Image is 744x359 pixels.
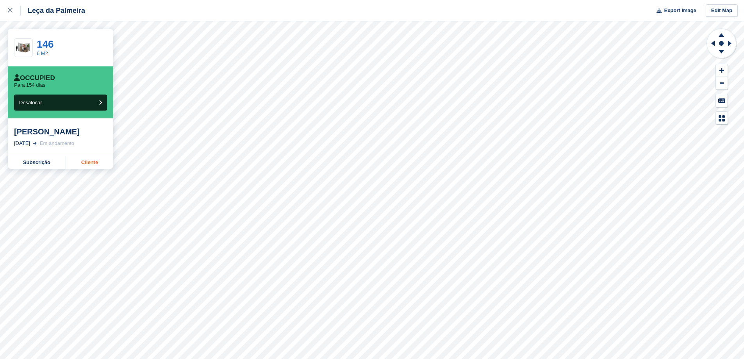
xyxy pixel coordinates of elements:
[716,64,728,77] button: Zoom In
[37,38,54,50] a: 146
[8,156,66,169] a: Subscrição
[37,50,48,56] a: 6 M2
[652,4,696,17] button: Export Image
[14,127,107,136] div: [PERSON_NAME]
[664,7,696,14] span: Export Image
[14,95,107,111] button: Desalocar
[19,100,42,105] span: Desalocar
[14,41,32,55] img: 64-sqft-unit.jpg
[33,142,37,145] img: arrow-right-light-icn-cde0832a797a2874e46488d9cf13f60e5c3a73dbe684e267c42b8395dfbc2abf.svg
[14,82,45,88] p: Para 154 dias
[21,6,85,15] div: Leça da Palmeira
[66,156,113,169] a: Cliente
[706,4,738,17] a: Edit Map
[716,94,728,107] button: Keyboard Shortcuts
[716,77,728,90] button: Zoom Out
[14,139,30,147] div: [DATE]
[40,139,74,147] div: Em andamento
[716,112,728,125] button: Map Legend
[14,74,55,82] div: Occupied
